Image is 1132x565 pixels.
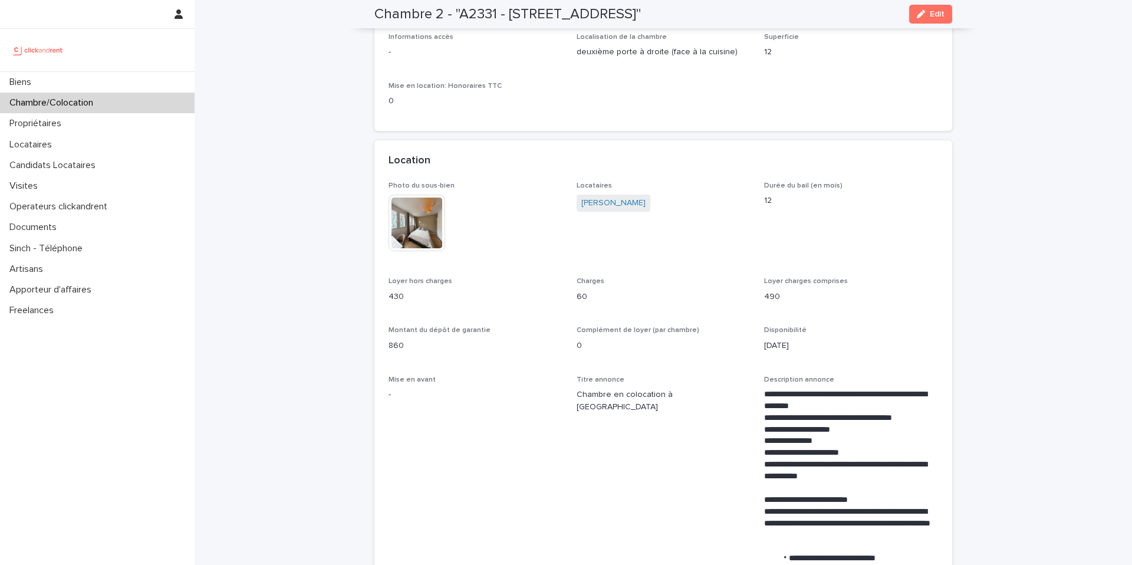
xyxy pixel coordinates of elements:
h2: Chambre 2 - "A2331 - [STREET_ADDRESS]" [374,6,641,23]
p: 0 [577,340,751,352]
button: Edit [909,5,952,24]
span: Charges [577,278,604,285]
span: Superficie [764,34,799,41]
p: Biens [5,77,41,88]
span: Disponibilité [764,327,807,334]
span: Titre annonce [577,376,624,383]
p: Documents [5,222,66,233]
p: Visites [5,180,47,192]
p: 430 [389,291,562,303]
span: Description annonce [764,376,834,383]
span: Loyer hors charges [389,278,452,285]
p: - [389,46,562,58]
span: Photo du sous-bien [389,182,455,189]
p: deuxième porte à droite (face à la cuisine) [577,46,751,58]
span: Mise en avant [389,376,436,383]
span: Localisation de la chambre [577,34,667,41]
span: Complément de loyer (par chambre) [577,327,699,334]
p: Operateurs clickandrent [5,201,117,212]
p: 12 [764,195,938,207]
p: Propriétaires [5,118,71,129]
span: Locataires [577,182,612,189]
a: [PERSON_NAME] [581,197,646,209]
p: Chambre/Colocation [5,97,103,109]
span: Montant du dépôt de garantie [389,327,491,334]
p: Freelances [5,305,63,316]
span: Durée du bail (en mois) [764,182,843,189]
p: Artisans [5,264,52,275]
p: - [389,389,562,401]
p: 12 [764,46,938,58]
p: 490 [764,291,938,303]
p: 60 [577,291,751,303]
p: 860 [389,340,562,352]
p: [DATE] [764,340,938,352]
p: Candidats Locataires [5,160,105,171]
p: Sinch - Téléphone [5,243,92,254]
p: 0 [389,95,562,107]
span: Mise en location: Honoraires TTC [389,83,502,90]
h2: Location [389,155,430,167]
p: Chambre en colocation à [GEOGRAPHIC_DATA] [577,389,751,413]
span: Loyer charges comprises [764,278,848,285]
span: Edit [930,10,945,18]
span: Informations accès [389,34,453,41]
p: Apporteur d'affaires [5,284,101,295]
p: Locataires [5,139,61,150]
img: UCB0brd3T0yccxBKYDjQ [9,38,67,62]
